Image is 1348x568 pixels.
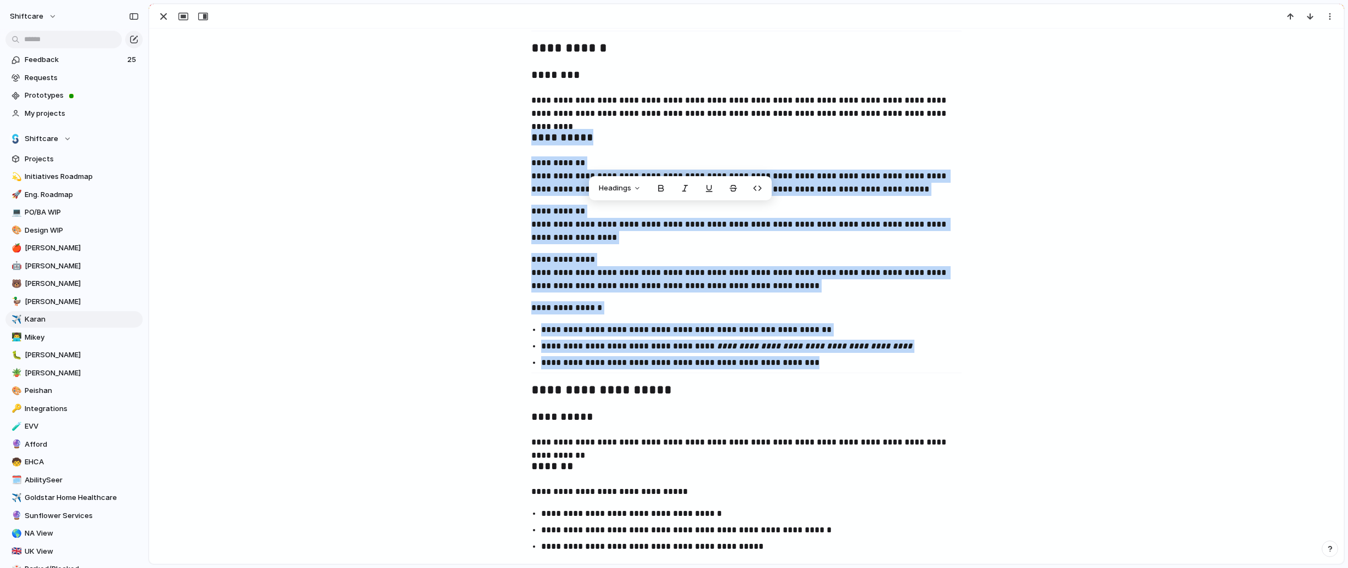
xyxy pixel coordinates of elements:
[25,72,139,83] span: Requests
[10,475,21,486] button: 🗓️
[25,225,139,236] span: Design WIP
[12,385,19,397] div: 🎨
[5,222,143,239] a: 🎨Design WIP
[12,278,19,290] div: 🐻
[5,401,143,417] a: 🔑Integrations
[5,472,143,488] a: 🗓️AbilitySeer
[12,242,19,255] div: 🍎
[12,509,19,522] div: 🔮
[10,207,21,218] button: 💻
[25,189,139,200] span: Eng. Roadmap
[25,296,139,307] span: [PERSON_NAME]
[10,528,21,539] button: 🌎
[10,510,21,521] button: 🔮
[25,171,139,182] span: Initiatives Roadmap
[12,367,19,379] div: 🪴
[5,508,143,524] a: 🔮Sunflower Services
[5,8,63,25] button: shiftcare
[10,385,21,396] button: 🎨
[12,206,19,219] div: 💻
[10,296,21,307] button: 🦆
[5,131,143,147] button: Shiftcare
[12,527,19,540] div: 🌎
[5,168,143,185] a: 💫Initiatives Roadmap
[10,546,21,557] button: 🇬🇧
[25,368,139,379] span: [PERSON_NAME]
[12,313,19,326] div: ✈️
[10,492,21,503] button: ✈️
[10,171,21,182] button: 💫
[10,278,21,289] button: 🐻
[25,528,139,539] span: NA View
[5,347,143,363] div: 🐛[PERSON_NAME]
[5,294,143,310] a: 🦆[PERSON_NAME]
[25,243,139,254] span: [PERSON_NAME]
[5,543,143,560] a: 🇬🇧UK View
[25,350,139,361] span: [PERSON_NAME]
[12,420,19,433] div: 🧪
[10,350,21,361] button: 🐛
[12,224,19,237] div: 🎨
[5,240,143,256] div: 🍎[PERSON_NAME]
[5,52,143,68] a: Feedback25
[25,332,139,343] span: Mikey
[5,204,143,221] a: 💻PO/BA WIP
[10,189,21,200] button: 🚀
[12,349,19,362] div: 🐛
[592,179,648,197] button: Headings
[25,546,139,557] span: UK View
[5,418,143,435] a: 🧪EVV
[599,183,631,194] span: Headings
[25,475,139,486] span: AbilitySeer
[5,436,143,453] div: 🔮Afford
[25,314,139,325] span: Karan
[5,275,143,292] a: 🐻[PERSON_NAME]
[12,438,19,451] div: 🔮
[12,295,19,308] div: 🦆
[5,525,143,542] a: 🌎NA View
[25,421,139,432] span: EVV
[25,90,139,101] span: Prototypes
[25,457,139,468] span: EHCA
[12,545,19,558] div: 🇬🇧
[5,329,143,346] div: 👨‍💻Mikey
[10,403,21,414] button: 🔑
[12,331,19,344] div: 👨‍💻
[5,311,143,328] a: ✈️Karan
[12,456,19,469] div: 🧒
[5,454,143,470] a: 🧒EHCA
[5,490,143,506] a: ✈️Goldstar Home Healthcare
[10,421,21,432] button: 🧪
[25,385,139,396] span: Peishan
[10,11,43,22] span: shiftcare
[127,54,138,65] span: 25
[25,54,124,65] span: Feedback
[12,171,19,183] div: 💫
[5,151,143,167] a: Projects
[25,154,139,165] span: Projects
[5,70,143,86] a: Requests
[25,492,139,503] span: Goldstar Home Healthcare
[25,207,139,218] span: PO/BA WIP
[10,439,21,450] button: 🔮
[10,225,21,236] button: 🎨
[10,332,21,343] button: 👨‍💻
[5,383,143,399] a: 🎨Peishan
[25,439,139,450] span: Afford
[25,403,139,414] span: Integrations
[10,368,21,379] button: 🪴
[25,510,139,521] span: Sunflower Services
[5,187,143,203] a: 🚀Eng. Roadmap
